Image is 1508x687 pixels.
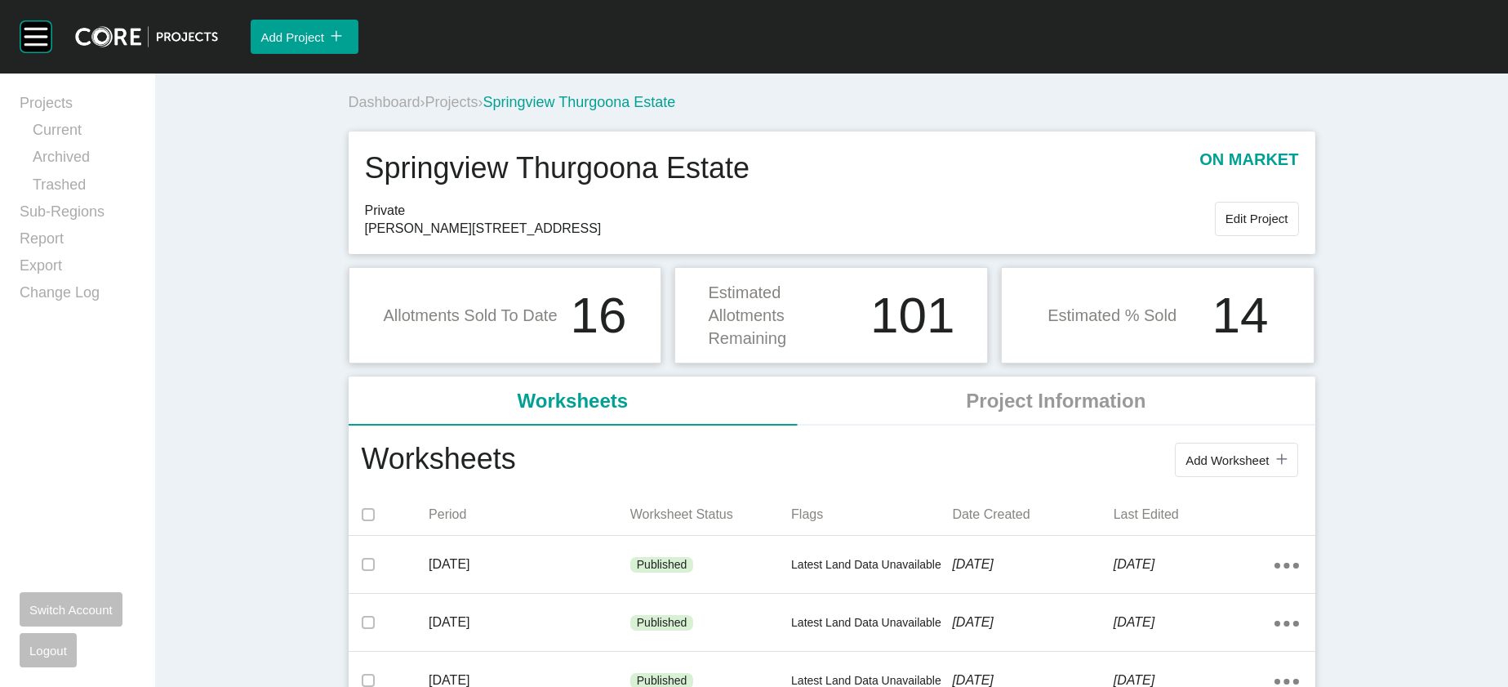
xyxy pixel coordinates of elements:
[349,377,798,426] li: Worksheets
[20,633,77,667] button: Logout
[20,229,136,256] a: Report
[1114,555,1274,573] p: [DATE]
[429,506,630,524] p: Period
[365,220,1215,238] span: [PERSON_NAME][STREET_ADDRESS]
[429,555,630,573] p: [DATE]
[1212,290,1269,341] h1: 14
[1114,506,1274,524] p: Last Edited
[483,94,676,110] span: Springview Thurgoona Estate
[20,592,122,627] button: Switch Account
[797,377,1314,426] li: Project Information
[29,644,67,658] span: Logout
[20,256,136,283] a: Export
[33,147,136,174] a: Archived
[1048,304,1177,327] p: Estimated % Sold
[362,439,516,481] h1: Worksheets
[1199,148,1298,189] p: on market
[1226,212,1288,225] span: Edit Project
[791,557,952,573] p: Latest Land Data Unavailable
[251,20,358,54] button: Add Project
[33,175,136,202] a: Trashed
[20,93,136,120] a: Projects
[630,506,791,524] p: Worksheet Status
[20,283,136,310] a: Change Log
[1114,613,1274,631] p: [DATE]
[952,506,1113,524] p: Date Created
[952,613,1113,631] p: [DATE]
[260,30,324,44] span: Add Project
[425,94,478,110] a: Projects
[365,148,750,189] h1: Springview Thurgoona Estate
[1185,453,1269,467] span: Add Worksheet
[365,202,1215,220] span: Private
[20,202,136,229] a: Sub-Regions
[478,94,483,110] span: ›
[870,290,954,341] h1: 101
[571,290,627,341] h1: 16
[383,304,557,327] p: Allotments Sold To Date
[791,615,952,631] p: Latest Land Data Unavailable
[637,557,687,573] p: Published
[708,281,861,350] p: Estimated Allotments Remaining
[33,120,136,147] a: Current
[952,555,1113,573] p: [DATE]
[349,94,420,110] a: Dashboard
[29,603,113,617] span: Switch Account
[1215,202,1299,236] button: Edit Project
[791,506,952,524] p: Flags
[1175,443,1297,477] button: Add Worksheet
[429,613,630,631] p: [DATE]
[75,26,218,47] img: core-logo-dark.3138cae2.png
[420,94,425,110] span: ›
[637,615,687,631] p: Published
